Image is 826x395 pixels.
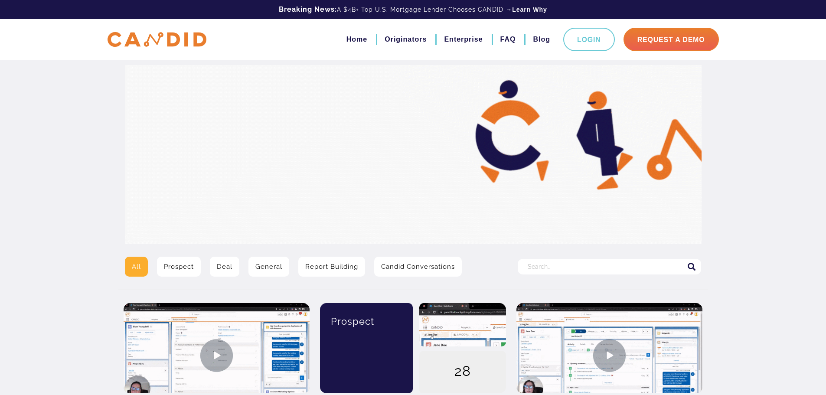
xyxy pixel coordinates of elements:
a: Login [563,28,615,51]
a: All [125,257,148,277]
a: Prospect [157,257,201,277]
a: Blog [533,32,550,47]
img: CANDID APP [108,32,206,47]
a: Originators [385,32,427,47]
b: Breaking News: [279,5,337,13]
a: Report Building [298,257,365,277]
a: Request A Demo [624,28,719,51]
a: Candid Conversations [374,257,462,277]
a: FAQ [500,32,516,47]
img: Video Library Hero [125,65,702,244]
a: Home [346,32,367,47]
a: Deal [210,257,239,277]
div: Prospect [326,303,407,340]
a: General [248,257,289,277]
div: 28 [419,351,506,394]
a: Enterprise [444,32,483,47]
a: Learn Why [512,5,547,14]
